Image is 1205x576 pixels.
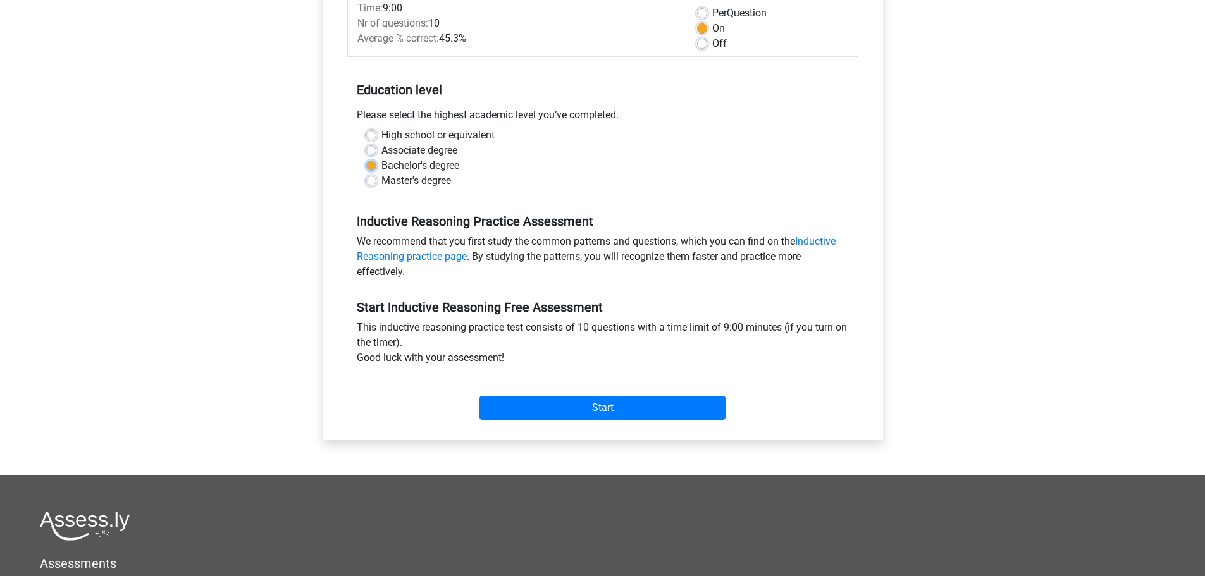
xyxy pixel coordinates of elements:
label: Off [712,36,727,51]
div: 45.3% [348,31,688,46]
h5: Inductive Reasoning Practice Assessment [357,214,849,229]
div: 9:00 [348,1,688,16]
div: Please select the highest academic level you’ve completed. [347,107,858,128]
h5: Education level [357,77,849,102]
label: Question [712,6,767,21]
label: Associate degree [381,143,457,158]
span: Nr of questions: [357,17,428,29]
div: This inductive reasoning practice test consists of 10 questions with a time limit of 9:00 minutes... [347,320,858,371]
label: High school or equivalent [381,128,495,143]
label: On [712,21,725,36]
img: Assessly logo [40,511,130,541]
span: Time: [357,2,383,14]
h5: Assessments [40,556,1165,571]
span: Average % correct: [357,32,439,44]
span: Per [712,7,727,19]
div: We recommend that you first study the common patterns and questions, which you can find on the . ... [347,234,858,285]
h5: Start Inductive Reasoning Free Assessment [357,300,849,315]
input: Start [479,396,726,420]
div: 10 [348,16,688,31]
label: Master's degree [381,173,451,188]
label: Bachelor's degree [381,158,459,173]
